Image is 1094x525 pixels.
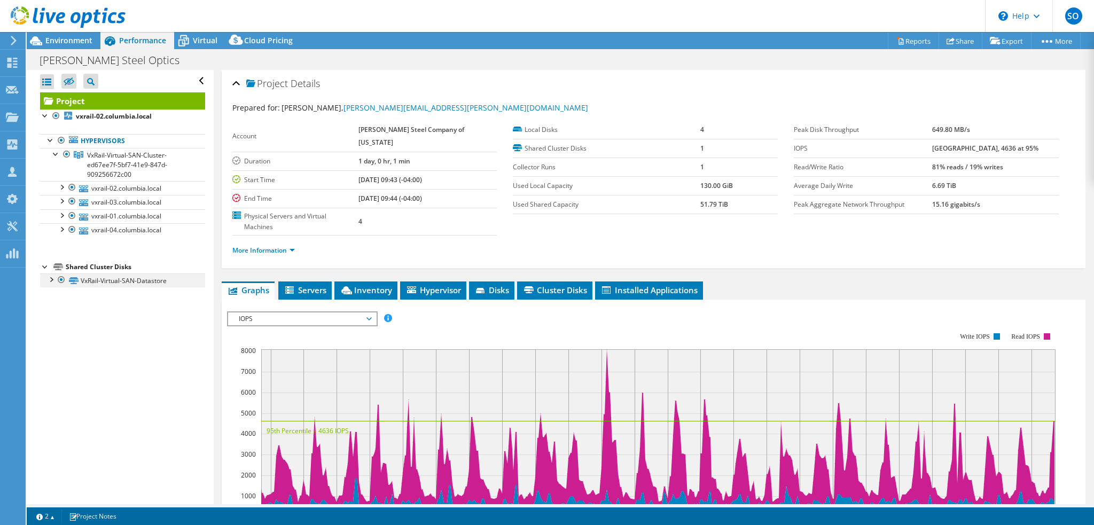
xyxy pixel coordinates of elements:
[241,471,256,480] text: 2000
[700,144,704,153] b: 1
[40,181,205,195] a: vxrail-02.columbia.local
[513,181,700,191] label: Used Local Capacity
[700,200,728,209] b: 51.79 TiB
[61,510,124,523] a: Project Notes
[358,175,422,184] b: [DATE] 09:43 (-04:00)
[193,35,217,45] span: Virtual
[284,285,326,295] span: Servers
[358,125,464,147] b: [PERSON_NAME] Steel Company of [US_STATE]
[40,109,205,123] a: vxrail-02.columbia.local
[932,144,1038,153] b: [GEOGRAPHIC_DATA], 4636 at 95%
[982,33,1032,49] a: Export
[45,35,92,45] span: Environment
[40,273,205,287] a: VxRail-Virtual-SAN-Datastore
[1065,7,1082,25] span: SO
[513,143,700,154] label: Shared Cluster Disks
[700,181,733,190] b: 130.00 GiB
[241,450,256,459] text: 3000
[76,112,152,121] b: vxrail-02.columbia.local
[405,285,461,295] span: Hypervisor
[794,199,932,210] label: Peak Aggregate Network Throughput
[241,346,256,355] text: 8000
[40,92,205,109] a: Project
[358,194,422,203] b: [DATE] 09:44 (-04:00)
[794,143,932,154] label: IOPS
[40,195,205,209] a: vxrail-03.columbia.local
[241,388,256,397] text: 6000
[119,35,166,45] span: Performance
[227,285,269,295] span: Graphs
[29,510,62,523] a: 2
[232,193,359,204] label: End Time
[700,125,704,134] b: 4
[600,285,698,295] span: Installed Applications
[244,35,293,45] span: Cloud Pricing
[232,103,280,113] label: Prepared for:
[513,162,700,173] label: Collector Runs
[232,156,359,167] label: Duration
[246,79,288,89] span: Project
[932,200,980,209] b: 15.16 gigabits/s
[513,199,700,210] label: Used Shared Capacity
[282,103,588,113] span: [PERSON_NAME],
[932,125,970,134] b: 649.80 MB/s
[513,124,700,135] label: Local Disks
[232,175,359,185] label: Start Time
[340,285,392,295] span: Inventory
[932,162,1003,171] b: 81% reads / 19% writes
[87,151,167,179] span: VxRail-Virtual-SAN-Cluster-ed67ee7f-5bf7-41e9-847d-909256672c00
[232,246,295,255] a: More Information
[1031,33,1081,49] a: More
[35,54,196,66] h1: [PERSON_NAME] Steel Optics
[232,211,359,232] label: Physical Servers and Virtual Machines
[794,181,932,191] label: Average Daily Write
[522,285,587,295] span: Cluster Disks
[267,426,349,435] text: 95th Percentile = 4636 IOPS
[232,131,359,142] label: Account
[40,134,205,148] a: Hypervisors
[888,33,939,49] a: Reports
[1011,333,1040,340] text: Read IOPS
[343,103,588,113] a: [PERSON_NAME][EMAIL_ADDRESS][PERSON_NAME][DOMAIN_NAME]
[40,148,205,181] a: VxRail-Virtual-SAN-Cluster-ed67ee7f-5bf7-41e9-847d-909256672c00
[241,429,256,438] text: 4000
[40,223,205,237] a: vxrail-04.columbia.local
[358,217,362,226] b: 4
[474,285,509,295] span: Disks
[66,261,205,273] div: Shared Cluster Disks
[241,491,256,500] text: 1000
[700,162,704,171] b: 1
[241,409,256,418] text: 5000
[233,312,371,325] span: IOPS
[998,11,1008,21] svg: \n
[794,162,932,173] label: Read/Write Ratio
[960,333,990,340] text: Write IOPS
[40,209,205,223] a: vxrail-01.columbia.local
[794,124,932,135] label: Peak Disk Throughput
[241,367,256,376] text: 7000
[291,77,320,90] span: Details
[939,33,982,49] a: Share
[358,156,410,166] b: 1 day, 0 hr, 1 min
[932,181,956,190] b: 6.69 TiB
